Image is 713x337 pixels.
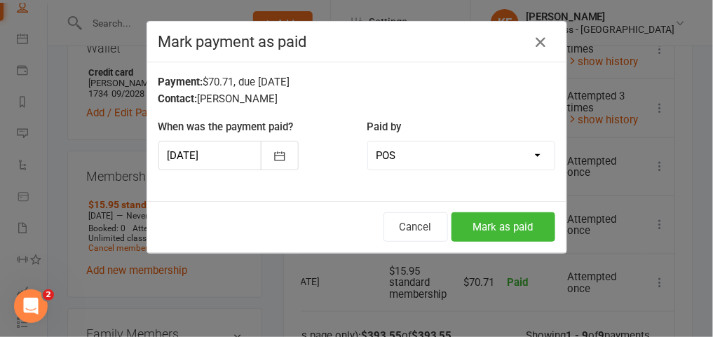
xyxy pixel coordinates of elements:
[367,118,402,135] label: Paid by
[451,212,555,242] button: Mark as paid
[43,289,54,301] span: 2
[158,90,555,107] div: [PERSON_NAME]
[14,289,48,323] iframe: Intercom live chat
[530,31,552,53] button: Close
[158,76,203,88] strong: Payment:
[158,74,555,90] div: $70.71, due [DATE]
[158,118,294,135] label: When was the payment paid?
[383,212,448,242] button: Cancel
[158,92,198,105] strong: Contact:
[158,33,555,50] h4: Mark payment as paid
